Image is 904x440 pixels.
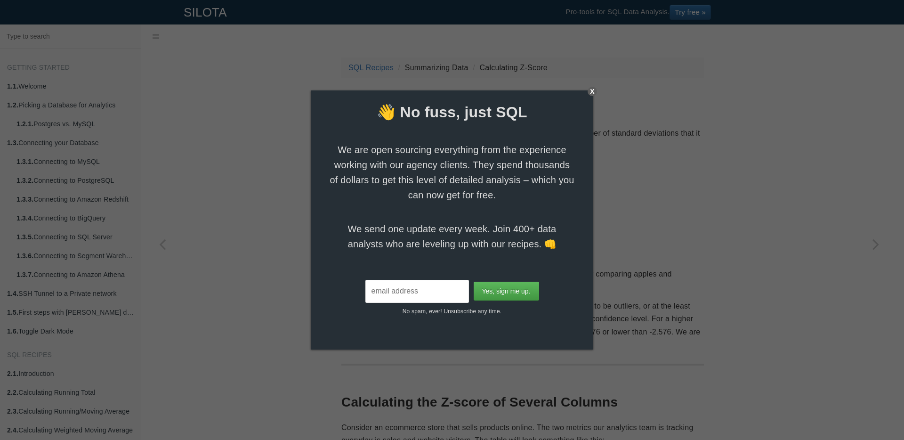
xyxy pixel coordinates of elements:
[588,87,597,96] div: X
[311,102,593,123] span: 👋 No fuss, just SQL
[330,221,574,252] span: We send one update every week. Join 400+ data analysts who are leveling up with our recipes. 👊
[474,282,539,301] input: Yes, sign me up.
[330,142,574,203] span: We are open sourcing everything from the experience working with our agency clients. They spend t...
[365,280,469,303] input: email address
[311,303,593,316] p: No spam, ever! Unsubscribe any time.
[857,393,893,429] iframe: Drift Widget Chat Controller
